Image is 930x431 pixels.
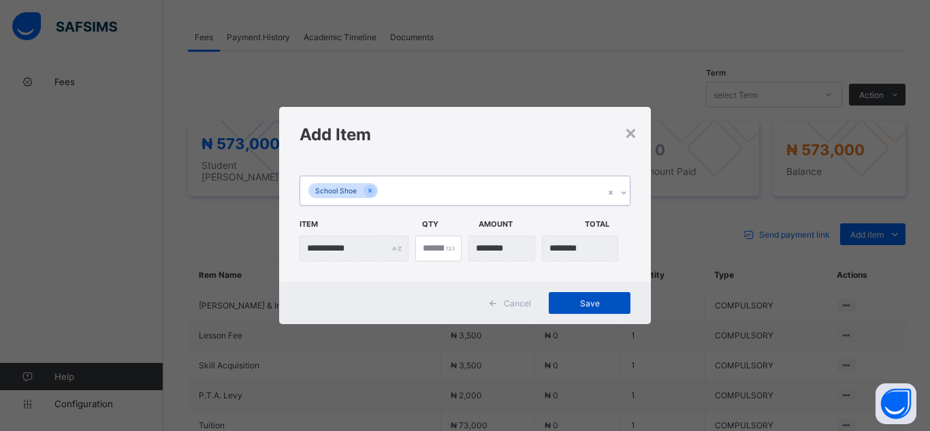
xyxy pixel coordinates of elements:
h1: Add Item [300,125,630,144]
span: Qty [422,212,472,236]
span: Total [585,212,635,236]
button: Open asap [876,383,916,424]
span: Save [559,298,620,308]
span: Item [300,212,415,236]
div: × [624,121,637,144]
div: School Shoe [308,183,364,199]
span: Amount [479,212,578,236]
span: Cancel [504,298,531,308]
